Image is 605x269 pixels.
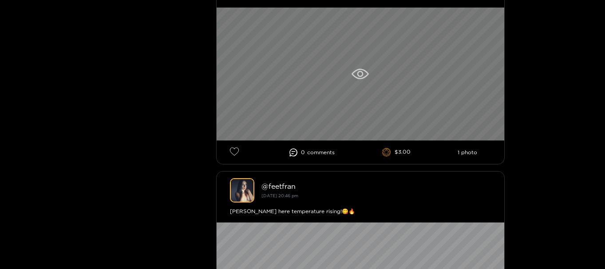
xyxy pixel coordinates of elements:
[230,207,491,216] div: [PERSON_NAME] here temperature rising!😋🔥
[458,149,477,156] li: 1 photo
[230,178,254,203] img: feetfran
[261,193,298,198] small: [DATE] 20:46 pm
[289,148,335,156] li: 0
[261,182,491,190] div: @ feetfran
[382,148,411,157] li: $3.00
[307,149,335,156] span: comment s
